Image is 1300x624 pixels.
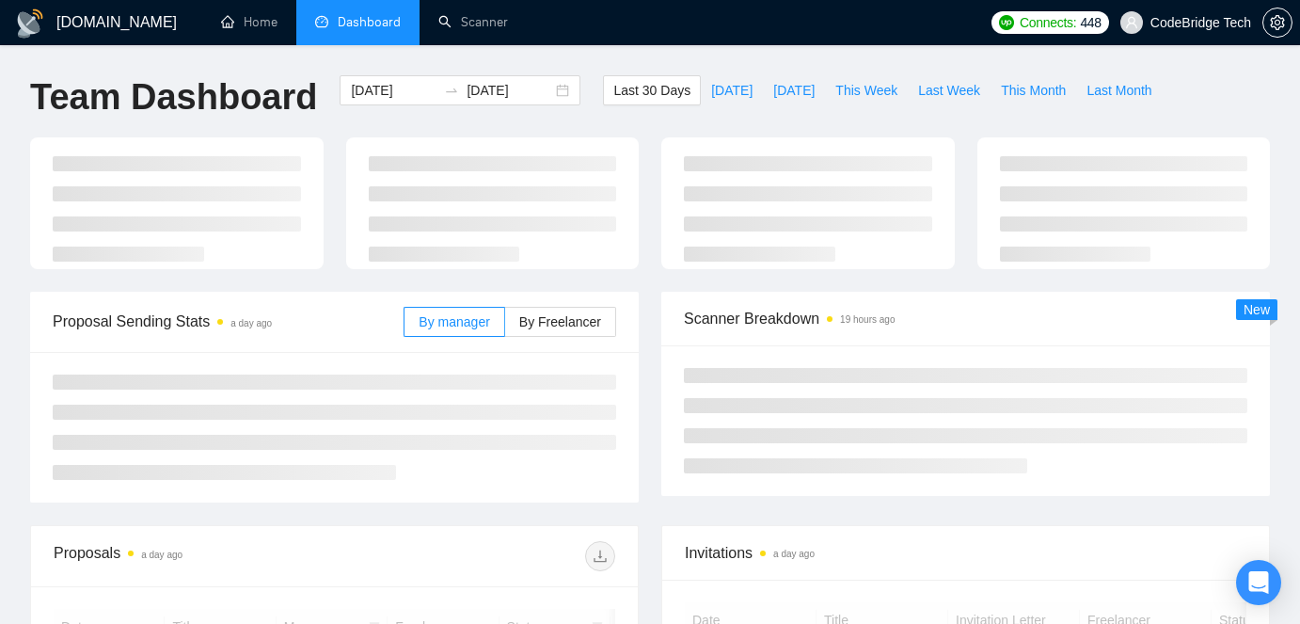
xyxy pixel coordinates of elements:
[773,549,815,559] time: a day ago
[603,75,701,105] button: Last 30 Days
[825,75,908,105] button: This Week
[1001,80,1066,101] span: This Month
[444,83,459,98] span: swap-right
[1244,302,1270,317] span: New
[351,80,436,101] input: Start date
[30,75,317,120] h1: Team Dashboard
[15,8,45,39] img: logo
[444,83,459,98] span: to
[613,80,690,101] span: Last 30 Days
[991,75,1076,105] button: This Month
[315,15,328,28] span: dashboard
[908,75,991,105] button: Last Week
[773,80,815,101] span: [DATE]
[1125,16,1138,29] span: user
[763,75,825,105] button: [DATE]
[1262,15,1292,30] a: setting
[141,550,182,560] time: a day ago
[221,14,277,30] a: homeHome
[338,14,401,30] span: Dashboard
[53,310,404,333] span: Proposal Sending Stats
[1262,8,1292,38] button: setting
[1263,15,1292,30] span: setting
[419,314,489,329] span: By manager
[701,75,763,105] button: [DATE]
[1086,80,1151,101] span: Last Month
[918,80,980,101] span: Last Week
[685,541,1246,565] span: Invitations
[467,80,552,101] input: End date
[840,314,895,325] time: 19 hours ago
[711,80,753,101] span: [DATE]
[684,307,1247,330] span: Scanner Breakdown
[230,318,272,328] time: a day ago
[1236,560,1281,605] div: Open Intercom Messenger
[1080,12,1101,33] span: 448
[519,314,601,329] span: By Freelancer
[1076,75,1162,105] button: Last Month
[438,14,508,30] a: searchScanner
[999,15,1014,30] img: upwork-logo.png
[54,541,335,571] div: Proposals
[1020,12,1076,33] span: Connects:
[835,80,897,101] span: This Week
